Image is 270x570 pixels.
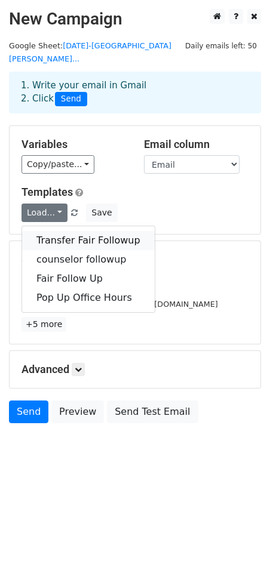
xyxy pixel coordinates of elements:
[22,204,67,222] a: Load...
[22,186,73,198] a: Templates
[181,39,261,53] span: Daily emails left: 50
[107,400,198,423] a: Send Test Email
[9,400,48,423] a: Send
[22,231,155,250] a: Transfer Fair Followup
[22,155,94,174] a: Copy/paste...
[181,41,261,50] a: Daily emails left: 50
[9,41,171,64] a: [DATE]-[GEOGRAPHIC_DATA][PERSON_NAME]...
[22,269,155,288] a: Fair Follow Up
[22,300,218,309] small: [PERSON_NAME][EMAIL_ADDRESS][DOMAIN_NAME]
[9,41,171,64] small: Google Sheet:
[22,288,155,307] a: Pop Up Office Hours
[144,138,248,151] h5: Email column
[210,513,270,570] iframe: Chat Widget
[51,400,104,423] a: Preview
[12,79,258,106] div: 1. Write your email in Gmail 2. Click
[22,250,155,269] a: counselor followup
[55,92,87,106] span: Send
[22,363,248,376] h5: Advanced
[86,204,117,222] button: Save
[22,317,66,332] a: +5 more
[22,138,126,151] h5: Variables
[9,9,261,29] h2: New Campaign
